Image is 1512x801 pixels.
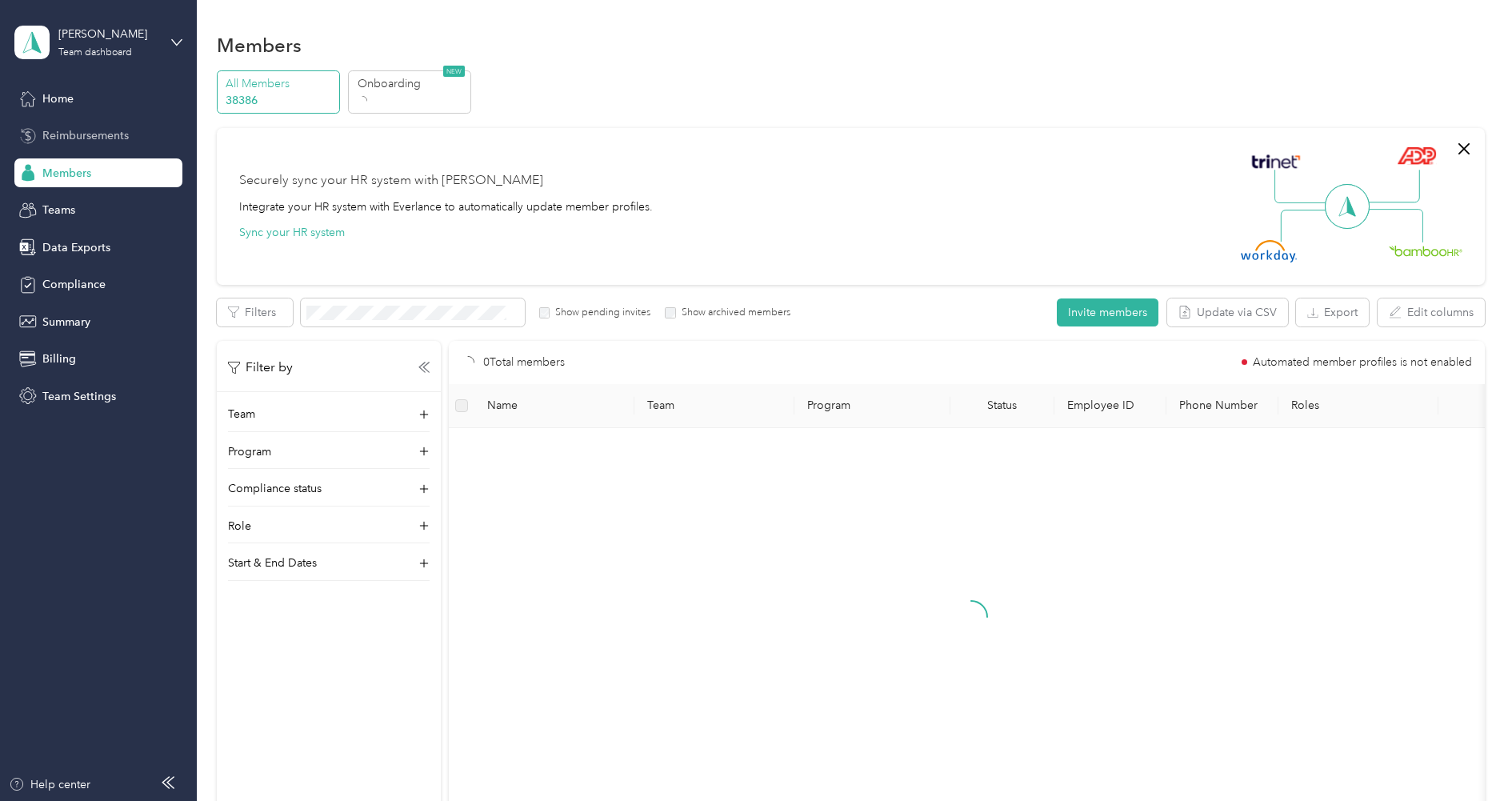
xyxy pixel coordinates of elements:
[228,555,317,571] p: Start & End Dates
[42,314,90,330] span: Summary
[239,198,653,215] div: Integrate your HR system with Everlance to automatically update member profiles.
[239,171,543,190] div: Securely sync your HR system with [PERSON_NAME]
[358,75,466,92] p: Onboarding
[228,480,322,497] p: Compliance status
[1378,298,1485,326] button: Edit columns
[42,202,75,218] span: Teams
[1278,384,1438,428] th: Roles
[9,776,90,793] button: Help center
[1166,384,1278,428] th: Phone Number
[42,127,129,144] span: Reimbursements
[1054,384,1166,428] th: Employee ID
[443,66,465,77] span: NEW
[1364,170,1420,203] img: Line Right Up
[794,384,950,428] th: Program
[1167,298,1288,326] button: Update via CSV
[42,239,110,256] span: Data Exports
[228,443,271,460] p: Program
[58,48,132,58] div: Team dashboard
[239,224,345,241] button: Sync your HR system
[226,92,334,109] p: 38386
[1057,298,1158,326] button: Invite members
[228,518,251,535] p: Role
[217,298,293,326] button: Filters
[226,75,334,92] p: All Members
[676,306,790,320] label: Show archived members
[58,26,158,42] div: [PERSON_NAME]
[634,384,794,428] th: Team
[483,354,565,371] p: 0 Total members
[217,37,302,54] h1: Members
[1397,146,1436,165] img: ADP
[1367,209,1423,243] img: Line Right Down
[42,90,74,107] span: Home
[42,276,106,293] span: Compliance
[474,384,634,428] th: Name
[42,350,76,367] span: Billing
[550,306,650,320] label: Show pending invites
[228,406,255,423] p: Team
[42,165,91,182] span: Members
[1296,298,1369,326] button: Export
[950,384,1054,428] th: Status
[1389,245,1462,256] img: BambooHR
[42,388,116,405] span: Team Settings
[1280,209,1336,242] img: Line Left Down
[487,398,622,412] span: Name
[1274,170,1330,204] img: Line Left Up
[1241,240,1297,262] img: Workday
[1422,711,1512,801] iframe: Everlance-gr Chat Button Frame
[1248,150,1304,173] img: Trinet
[228,358,293,378] p: Filter by
[1253,357,1472,368] span: Automated member profiles is not enabled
